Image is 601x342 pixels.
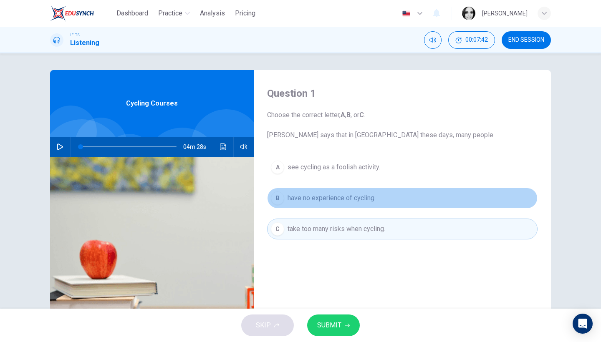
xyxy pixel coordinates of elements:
b: B [346,111,351,119]
span: take too many risks when cycling. [288,224,385,234]
button: Practice [155,6,193,21]
span: Cycling Courses [126,98,178,108]
button: Click to see the audio transcription [217,137,230,157]
span: Practice [158,8,182,18]
button: Pricing [232,6,259,21]
span: IELTS [70,32,80,38]
h1: Listening [70,38,99,48]
span: see cycling as a foolish activity. [288,162,380,172]
button: 00:07:42 [448,31,495,49]
button: Ctake too many risks when cycling. [267,219,538,239]
div: A [271,161,284,174]
span: 04m 28s [183,137,213,157]
button: Analysis [197,6,228,21]
div: C [271,222,284,236]
button: Dashboard [113,6,152,21]
button: Bhave no experience of cycling. [267,188,538,209]
span: have no experience of cycling. [288,193,376,203]
button: Asee cycling as a foolish activity. [267,157,538,178]
span: Pricing [235,8,255,18]
button: SUBMIT [307,314,360,336]
img: EduSynch logo [50,5,94,22]
div: B [271,191,284,205]
div: Hide [448,31,495,49]
span: END SESSION [508,37,544,43]
div: Open Intercom Messenger [573,314,593,334]
img: en [401,10,412,17]
img: Profile picture [462,7,475,20]
span: Analysis [200,8,225,18]
div: Mute [424,31,442,49]
span: Choose the correct letter, , , or . [PERSON_NAME] says that in [GEOGRAPHIC_DATA] these days, many... [267,110,538,140]
b: A [341,111,345,119]
button: END SESSION [502,31,551,49]
h4: Question 1 [267,87,538,100]
span: 00:07:42 [465,37,488,43]
span: Dashboard [116,8,148,18]
span: SUBMIT [317,319,341,331]
div: [PERSON_NAME] [482,8,528,18]
b: C [359,111,364,119]
a: EduSynch logo [50,5,113,22]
